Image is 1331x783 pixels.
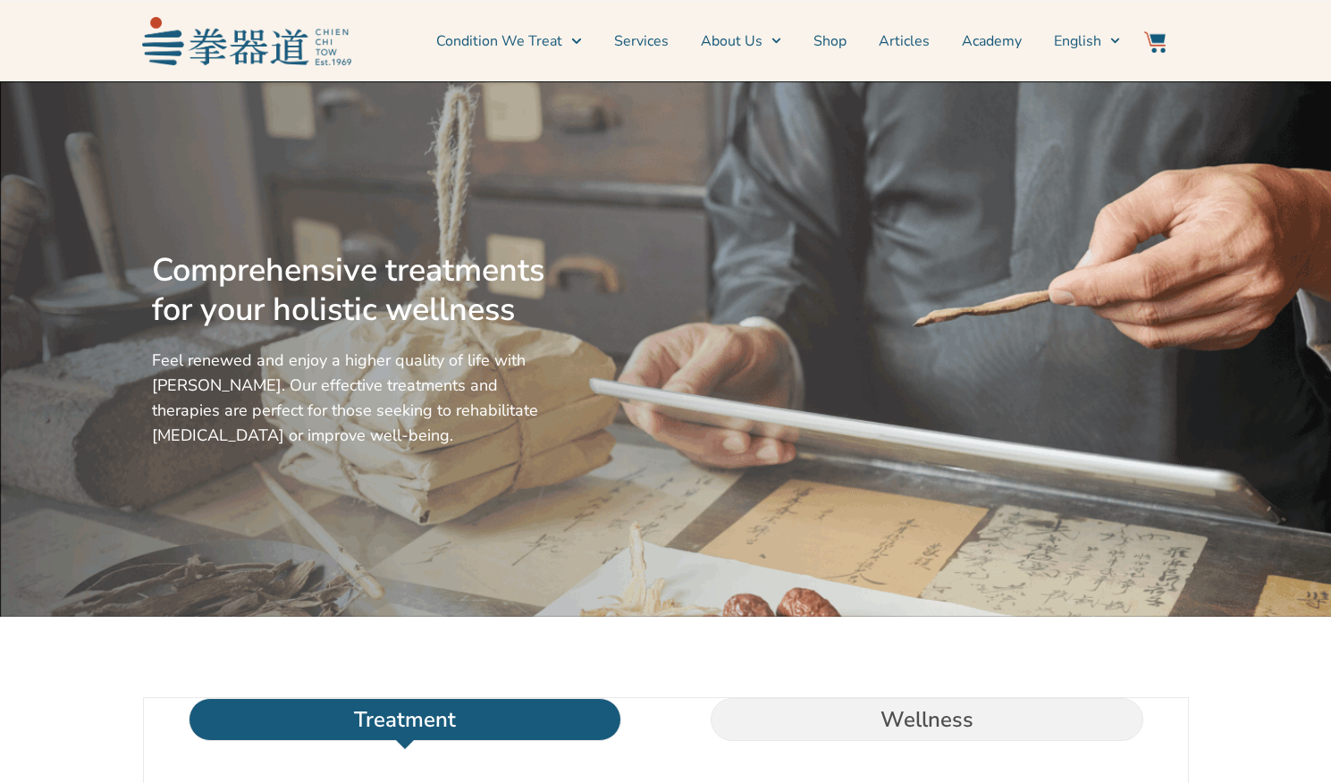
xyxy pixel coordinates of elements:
[701,19,781,63] a: About Us
[1054,19,1120,63] a: English
[152,251,552,330] h2: Comprehensive treatments for your holistic wellness
[813,19,847,63] a: Shop
[962,19,1022,63] a: Academy
[436,19,581,63] a: Condition We Treat
[360,19,1120,63] nav: Menu
[1144,31,1166,53] img: Website Icon-03
[614,19,669,63] a: Services
[879,19,930,63] a: Articles
[152,348,552,448] p: Feel renewed and enjoy a higher quality of life with [PERSON_NAME]. Our effective treatments and ...
[1054,30,1101,52] span: English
